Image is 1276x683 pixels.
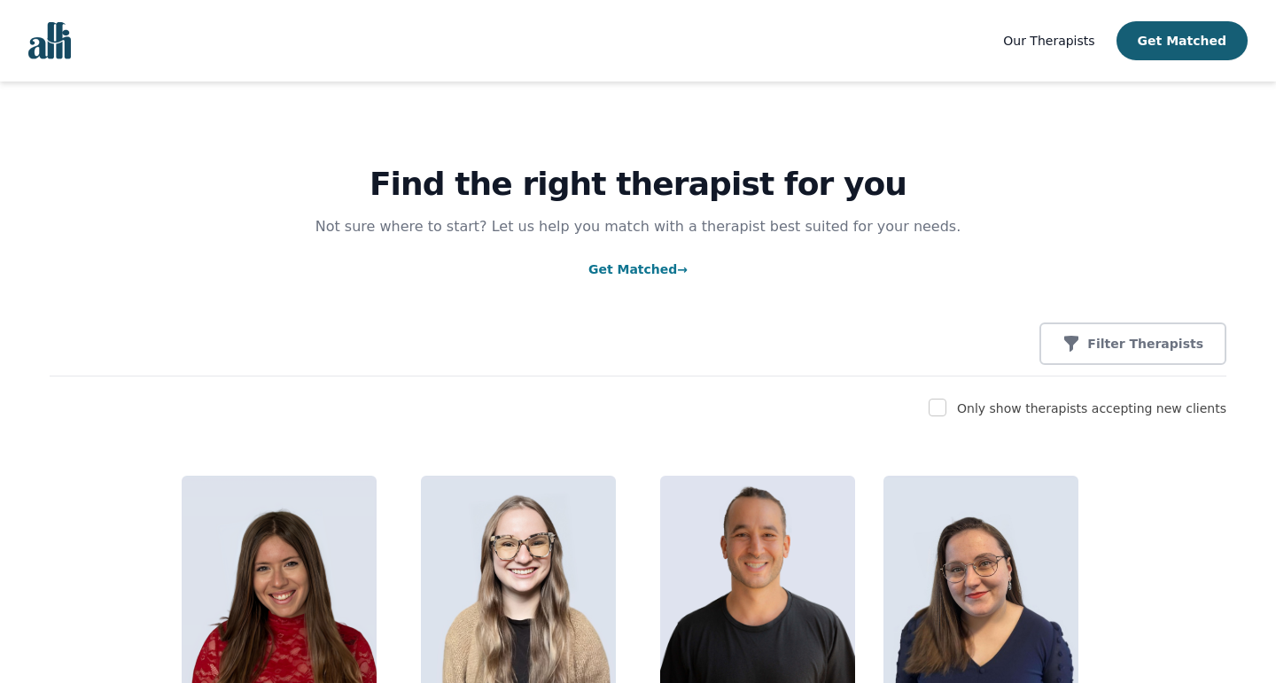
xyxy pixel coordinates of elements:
h1: Find the right therapist for you [50,167,1226,202]
p: Not sure where to start? Let us help you match with a therapist best suited for your needs. [298,216,978,237]
img: alli logo [28,22,71,59]
p: Filter Therapists [1087,335,1203,353]
label: Only show therapists accepting new clients [957,401,1226,415]
span: Our Therapists [1003,34,1094,48]
span: → [677,262,688,276]
button: Filter Therapists [1039,322,1226,365]
button: Get Matched [1116,21,1248,60]
a: Our Therapists [1003,30,1094,51]
a: Get Matched [588,262,688,276]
